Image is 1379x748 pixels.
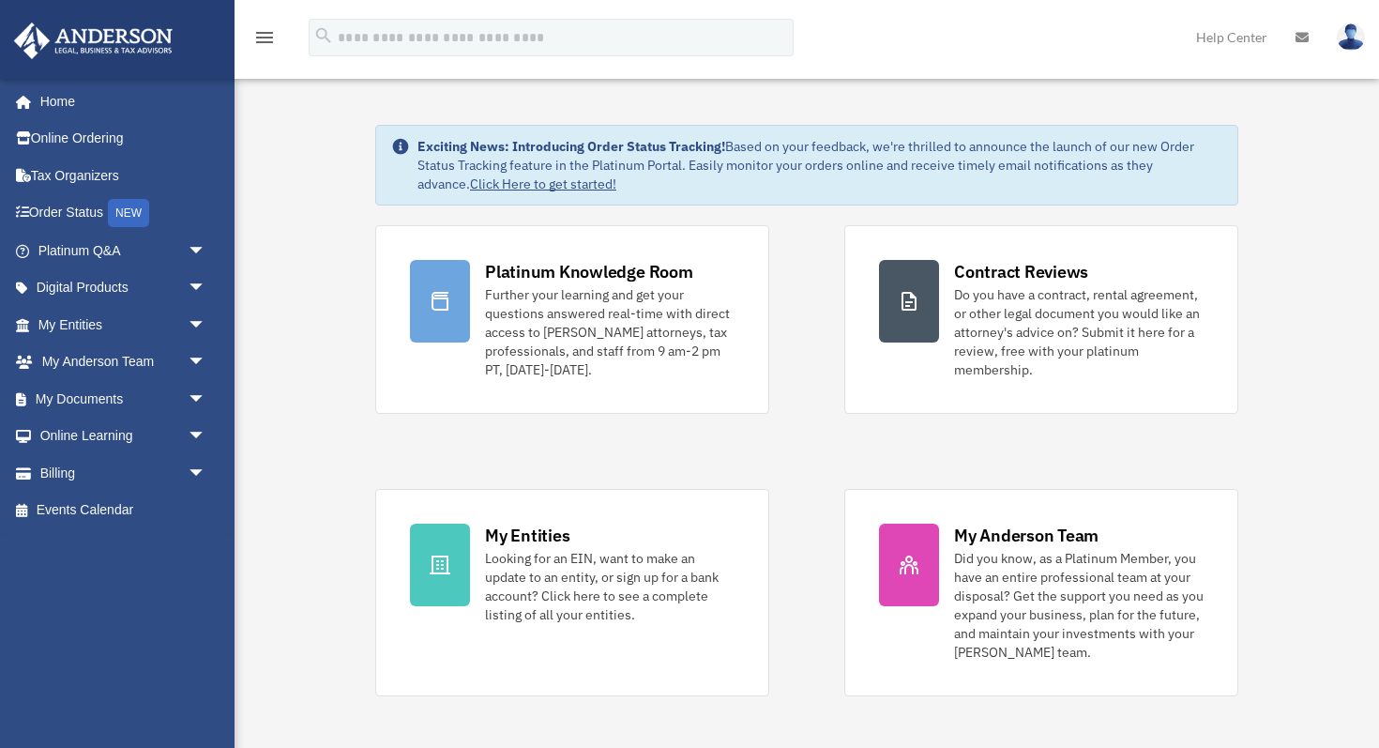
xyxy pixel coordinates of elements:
[13,454,235,492] a: Billingarrow_drop_down
[1337,23,1365,51] img: User Pic
[954,549,1204,662] div: Did you know, as a Platinum Member, you have an entire professional team at your disposal? Get th...
[375,225,769,414] a: Platinum Knowledge Room Further your learning and get your questions answered real-time with dire...
[954,285,1204,379] div: Do you have a contract, rental agreement, or other legal document you would like an attorney's ad...
[417,137,1222,193] div: Based on your feedback, we're thrilled to announce the launch of our new Order Status Tracking fe...
[13,418,235,455] a: Online Learningarrow_drop_down
[13,380,235,418] a: My Documentsarrow_drop_down
[417,138,725,155] strong: Exciting News: Introducing Order Status Tracking!
[188,380,225,419] span: arrow_drop_down
[13,194,235,233] a: Order StatusNEW
[13,343,235,381] a: My Anderson Teamarrow_drop_down
[13,306,235,343] a: My Entitiesarrow_drop_down
[188,269,225,308] span: arrow_drop_down
[954,260,1088,283] div: Contract Reviews
[470,176,616,192] a: Click Here to get started!
[8,23,178,59] img: Anderson Advisors Platinum Portal
[954,524,1099,547] div: My Anderson Team
[375,489,769,696] a: My Entities Looking for an EIN, want to make an update to an entity, or sign up for a bank accoun...
[485,285,735,379] div: Further your learning and get your questions answered real-time with direct access to [PERSON_NAM...
[188,454,225,493] span: arrow_drop_down
[13,120,235,158] a: Online Ordering
[13,232,235,269] a: Platinum Q&Aarrow_drop_down
[108,199,149,227] div: NEW
[253,26,276,49] i: menu
[13,157,235,194] a: Tax Organizers
[485,549,735,624] div: Looking for an EIN, want to make an update to an entity, or sign up for a bank account? Click her...
[485,524,569,547] div: My Entities
[188,418,225,456] span: arrow_drop_down
[485,260,693,283] div: Platinum Knowledge Room
[844,225,1238,414] a: Contract Reviews Do you have a contract, rental agreement, or other legal document you would like...
[844,489,1238,696] a: My Anderson Team Did you know, as a Platinum Member, you have an entire professional team at your...
[253,33,276,49] a: menu
[313,25,334,46] i: search
[188,306,225,344] span: arrow_drop_down
[188,343,225,382] span: arrow_drop_down
[13,83,225,120] a: Home
[188,232,225,270] span: arrow_drop_down
[13,269,235,307] a: Digital Productsarrow_drop_down
[13,492,235,529] a: Events Calendar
